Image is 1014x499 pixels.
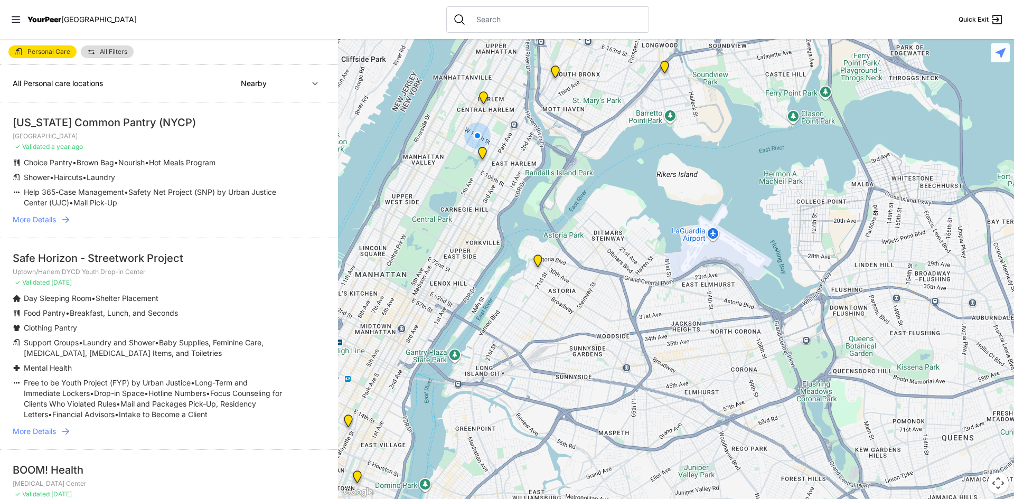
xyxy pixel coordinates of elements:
span: All Filters [100,49,127,55]
div: Harm Reduction Center [549,65,562,82]
span: Breakfast, Lunch, and Seconds [70,308,178,317]
span: • [90,389,94,398]
span: • [65,308,70,317]
span: [DATE] [51,278,72,286]
span: Hot Meals Program [149,158,215,167]
img: Google [341,485,375,499]
span: • [48,410,52,419]
div: Living Room 24-Hour Drop-In Center [658,61,671,78]
p: Uptown/Harlem DYCD Youth Drop-in Center [13,268,325,276]
span: • [116,399,120,408]
span: Free to be Youth Project (FYP) by Urban Justice [24,378,191,387]
button: Map camera controls [988,473,1009,494]
div: Harvey Milk High School [342,415,355,431]
div: Safe Horizon - Streetwork Project [13,251,325,266]
span: • [50,173,54,182]
span: Haircuts [54,173,82,182]
span: Food Pantry [24,308,65,317]
span: Financial Advisors [52,410,115,419]
div: [US_STATE] Common Pantry (NYCP) [13,115,325,130]
span: Mail and Packages Pick-Up, Residency Letters [24,399,256,419]
span: Shower [24,173,50,182]
span: • [144,389,148,398]
span: Safety Net Project (SNP) by Urban Justice Center (UJC) [24,187,276,207]
div: Lower East Side Youth Drop-in Center. Yellow doors with grey buzzer on the right [351,470,364,487]
span: [GEOGRAPHIC_DATA] [61,15,137,24]
a: More Details [13,426,325,437]
span: ✓ Validated [15,143,50,150]
span: Mail Pick-Up [73,198,117,207]
span: Drop-in Space [94,389,144,398]
p: [MEDICAL_DATA] Center [13,479,325,488]
a: All Filters [81,45,134,58]
span: Choice Pantry [24,158,72,167]
span: ✓ Validated [15,490,50,498]
span: • [191,378,195,387]
span: Help 365-Case Management [24,187,124,196]
span: • [155,338,159,347]
div: You are here! [464,123,491,149]
span: • [91,294,96,303]
span: • [145,158,149,167]
span: [DATE] [51,490,72,498]
span: Hotline Numbers [148,389,206,398]
span: • [82,173,87,182]
span: Quick Exit [959,15,989,24]
span: Nourish [118,158,145,167]
span: Mental Health [24,363,72,372]
span: More Details [13,426,56,437]
span: • [114,158,118,167]
a: Personal Care [8,45,77,58]
span: Intake to Become a Client [119,410,208,419]
span: ✓ Validated [15,278,50,286]
span: Laundry [87,173,115,182]
span: • [72,158,77,167]
span: Laundry and Shower [83,338,155,347]
a: Quick Exit [959,13,1003,26]
span: Day Sleeping Room [24,294,91,303]
a: YourPeer[GEOGRAPHIC_DATA] [27,16,137,23]
span: a year ago [51,143,83,150]
span: YourPeer [27,15,61,24]
span: Support Groups [24,338,79,347]
span: • [79,338,83,347]
span: • [124,187,128,196]
span: Personal Care [27,49,70,55]
span: Brown Bag [77,158,114,167]
span: Clothing Pantry [24,323,77,332]
a: Open this area in Google Maps (opens a new window) [341,485,375,499]
span: • [206,389,210,398]
div: BOOM! Health [13,463,325,477]
span: More Details [13,214,56,225]
a: More Details [13,214,325,225]
div: Uptown/Harlem DYCD Youth Drop-in Center [477,91,490,108]
div: Manhattan [476,147,489,164]
span: All Personal care locations [13,79,103,88]
input: Search [470,14,642,25]
p: [GEOGRAPHIC_DATA] [13,132,325,140]
span: • [69,198,73,207]
span: • [115,410,119,419]
span: Shelter Placement [96,294,158,303]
